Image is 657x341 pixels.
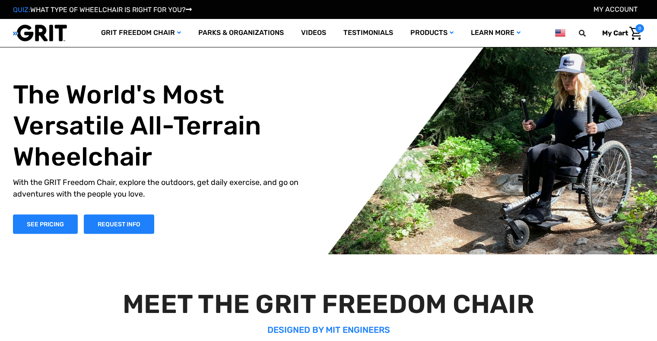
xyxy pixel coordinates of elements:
a: Shop Now [13,214,78,234]
a: Cart with 0 items [596,24,644,42]
a: Learn More [462,19,529,47]
p: With the GRIT Freedom Chair, explore the outdoors, get daily exercise, and go on adventures with ... [13,176,318,200]
a: Products [402,19,462,47]
span: 0 [635,24,644,33]
a: Parks & Organizations [190,19,292,47]
img: Cart [629,27,642,40]
a: Slide number 1, Request Information [84,214,154,234]
input: Search [583,24,596,42]
h2: MEET THE GRIT FREEDOM CHAIR [16,289,641,320]
span: My Cart [602,29,628,37]
a: GRIT Freedom Chair [92,19,190,47]
img: GRIT All-Terrain Wheelchair and Mobility Equipment [13,24,67,42]
a: Videos [292,19,335,47]
a: Account [594,5,638,13]
p: DESIGNED BY MIT ENGINEERS [16,323,641,336]
h1: The World's Most Versatile All-Terrain Wheelchair [13,79,318,172]
img: us.png [555,28,565,38]
a: Testimonials [335,19,402,47]
a: QUIZ:WHAT TYPE OF WHEELCHAIR IS RIGHT FOR YOU? [13,6,192,14]
span: QUIZ: [13,6,30,14]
